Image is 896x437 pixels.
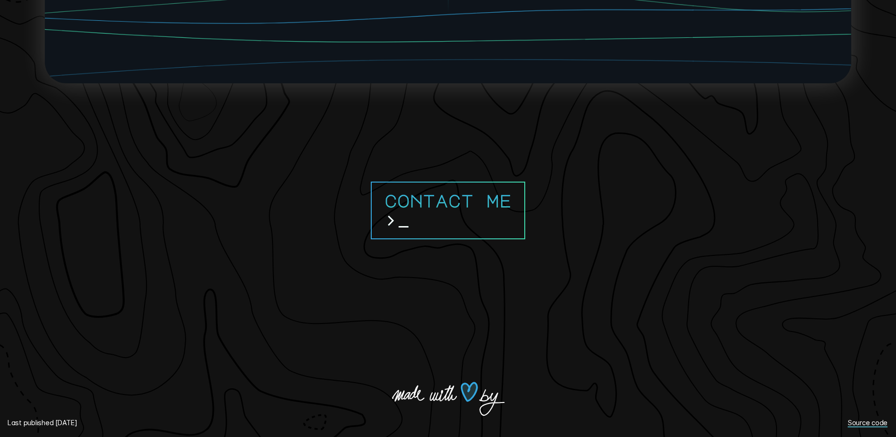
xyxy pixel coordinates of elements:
button: Contact me [371,182,526,240]
span: > [384,210,410,230]
a: Source code [847,417,889,429]
span: September 7, 2025 at 3:55 AM [8,417,77,429]
time: [DATE] [55,419,77,427]
svg: Made with love by: Renato Böhler [391,381,505,417]
span: Contact me [384,191,512,210]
